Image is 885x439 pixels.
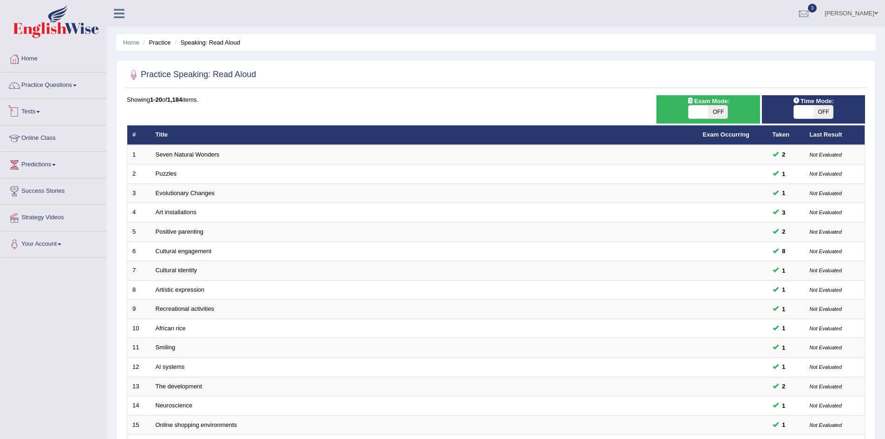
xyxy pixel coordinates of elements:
small: Not Evaluated [810,210,842,215]
a: Recreational activities [156,305,214,312]
span: You can still take this question [779,343,789,353]
span: You can still take this question [779,208,789,217]
small: Not Evaluated [810,249,842,254]
li: Practice [141,38,170,47]
a: Strategy Videos [0,205,106,228]
a: Al systems [156,363,185,370]
small: Not Evaluated [810,190,842,196]
span: You can still take this question [779,266,789,275]
a: Practice Questions [0,72,106,96]
span: OFF [813,105,833,118]
small: Not Evaluated [810,287,842,293]
small: Not Evaluated [810,422,842,428]
small: Not Evaluated [810,229,842,235]
span: You can still take this question [779,401,789,411]
span: You can still take this question [779,188,789,198]
td: 2 [127,164,151,184]
a: Cultural identity [156,267,197,274]
td: 4 [127,203,151,223]
span: You can still take this question [779,169,789,179]
th: Last Result [805,125,865,145]
td: 3 [127,183,151,203]
a: Success Stories [0,178,106,202]
th: Taken [767,125,805,145]
span: You can still take this question [779,362,789,372]
a: Your Account [0,231,106,255]
a: Positive parenting [156,228,203,235]
a: Tests [0,99,106,122]
small: Not Evaluated [810,152,842,157]
div: Showing of items. [127,95,865,104]
h2: Practice Speaking: Read Aloud [127,68,256,82]
td: 8 [127,280,151,300]
a: Seven Natural Wonders [156,151,220,158]
small: Not Evaluated [810,403,842,408]
th: Title [151,125,698,145]
a: Art installations [156,209,197,216]
td: 10 [127,319,151,338]
span: Exam Mode: [683,96,733,106]
span: You can still take this question [779,285,789,295]
a: Evolutionary Changes [156,190,215,197]
td: 12 [127,357,151,377]
small: Not Evaluated [810,306,842,312]
a: Puzzles [156,170,177,177]
div: Show exams occurring in exams [656,95,760,124]
td: 7 [127,261,151,281]
span: You can still take this question [779,246,789,256]
small: Not Evaluated [810,345,842,350]
span: You can still take this question [779,227,789,236]
span: You can still take this question [779,323,789,333]
a: Artistic expression [156,286,204,293]
small: Not Evaluated [810,364,842,370]
a: Neuroscience [156,402,193,409]
td: 5 [127,223,151,242]
td: 15 [127,415,151,435]
a: Cultural engagement [156,248,212,255]
a: Smiling [156,344,176,351]
td: 6 [127,242,151,261]
span: OFF [708,105,728,118]
small: Not Evaluated [810,326,842,331]
span: You can still take this question [779,150,789,159]
td: 11 [127,338,151,358]
small: Not Evaluated [810,384,842,389]
td: 13 [127,377,151,396]
a: African rice [156,325,186,332]
a: Home [0,46,106,69]
small: Not Evaluated [810,171,842,177]
a: Online shopping environments [156,421,237,428]
span: You can still take this question [779,420,789,430]
th: # [127,125,151,145]
td: 1 [127,145,151,164]
span: You can still take this question [779,304,789,314]
b: 1-20 [150,96,162,103]
td: 9 [127,300,151,319]
span: 3 [808,4,817,13]
a: Online Class [0,125,106,149]
a: Predictions [0,152,106,175]
td: 14 [127,396,151,416]
a: The development [156,383,202,390]
a: Exam Occurring [703,131,749,138]
span: You can still take this question [779,381,789,391]
a: Home [123,39,139,46]
li: Speaking: Read Aloud [172,38,240,47]
b: 1,184 [167,96,183,103]
small: Not Evaluated [810,268,842,273]
span: Time Mode: [789,96,838,106]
